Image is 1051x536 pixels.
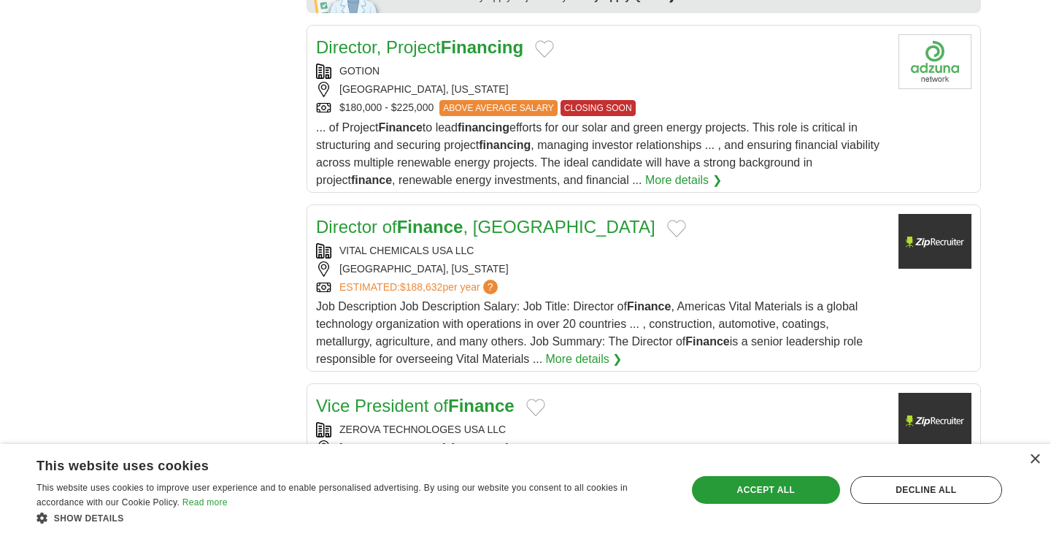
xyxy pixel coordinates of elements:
a: Director, ProjectFinancing [316,37,523,57]
a: Vice President ofFinance [316,396,515,416]
span: Show details [54,513,124,524]
img: Company logo [898,214,971,269]
div: ZEROVA TECHNOLOGES USA LLC [316,422,887,437]
span: CLOSING SOON [561,100,636,116]
span: This website uses cookies to improve user experience and to enable personalised advertising. By u... [36,483,628,508]
a: Read more, opens a new window [182,497,228,508]
strong: Finance [448,396,515,416]
div: Close [1029,454,1040,465]
span: $188,632 [400,281,442,293]
div: GOTION [316,64,887,79]
div: $180,000 - $225,000 [316,100,887,116]
button: Add to favorite jobs [535,40,554,58]
strong: Finance [397,217,463,237]
div: [GEOGRAPHIC_DATA], [US_STATE] [316,82,887,97]
div: Accept all [692,476,840,504]
a: More details ❯ [546,351,623,368]
strong: financing [458,121,509,134]
div: This website uses cookies [36,453,631,475]
button: Add to favorite jobs [667,220,686,237]
div: VITAL CHEMICALS USA LLC [316,243,887,259]
span: ABOVE AVERAGE SALARY [439,100,558,116]
a: ESTIMATED:$188,632per year? [339,280,501,295]
strong: Finance [627,300,671,313]
div: Decline all [850,476,1002,504]
button: Add to favorite jobs [526,399,545,416]
img: Company logo [898,34,971,89]
strong: financing [479,139,531,151]
a: Director ofFinance, [GEOGRAPHIC_DATA] [316,217,655,237]
span: ? [483,280,498,294]
a: More details ❯ [645,172,722,189]
div: [GEOGRAPHIC_DATA], [US_STATE] [316,440,887,456]
strong: Financing [441,37,523,57]
span: Job Description Job Description Salary: Job Title: Director of , Americas Vital Materials is a gl... [316,300,863,365]
div: [GEOGRAPHIC_DATA], [US_STATE] [316,261,887,277]
strong: finance [351,174,392,186]
strong: Finance [378,121,422,134]
span: ... of Project to lead efforts for our solar and green energy projects. This role is critical in ... [316,121,879,186]
img: Company logo [898,393,971,448]
strong: Finance [685,335,729,348]
div: Show details [36,510,668,525]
